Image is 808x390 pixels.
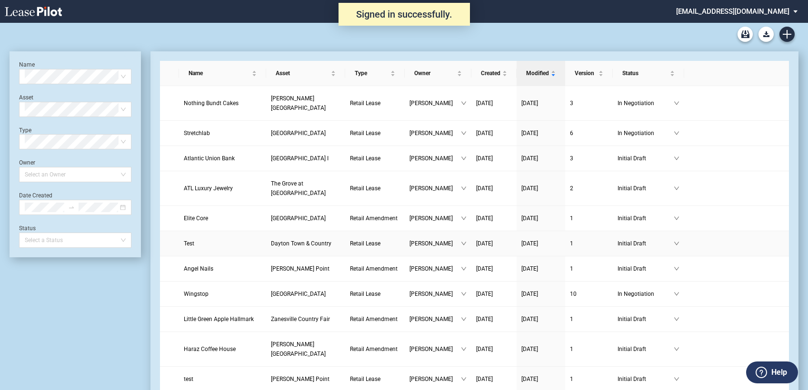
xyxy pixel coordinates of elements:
span: share-alt [746,346,752,353]
span: share-alt [746,291,752,298]
span: [PERSON_NAME] [409,128,461,138]
a: Zanesville Country Fair [271,314,340,324]
span: [DATE] [476,155,493,162]
span: edit [721,130,727,136]
span: Nothing Bundt Cakes [184,100,239,107]
a: [PERSON_NAME][GEOGRAPHIC_DATA] [271,340,340,359]
a: [DATE] [521,289,560,299]
span: share-alt [746,156,752,162]
span: Haraz Coffee House [184,346,236,352]
span: down [461,100,467,106]
span: download [733,215,739,221]
a: [DATE] [476,128,512,138]
a: Create new document [779,27,795,42]
span: down [674,156,679,161]
span: Initial Draft [618,264,674,273]
a: Retail Lease [350,239,400,248]
a: Haraz Coffee House [184,344,261,354]
span: down [674,346,679,352]
span: edit [721,100,727,106]
span: [DATE] [521,291,538,297]
span: Retail Lease [350,185,380,192]
span: download [733,130,739,136]
a: Archive [738,27,753,42]
label: Name [19,61,35,68]
span: Retail Lease [350,291,380,297]
a: Retail Amendment [350,264,400,273]
a: 1 [570,239,608,248]
span: [DATE] [476,265,493,272]
span: [PERSON_NAME] [409,344,461,354]
span: The Grove at Towne Center [271,180,326,196]
span: download [733,346,739,352]
span: Retail Amendment [350,215,398,222]
a: [DATE] [476,154,512,163]
span: 1 [570,346,573,352]
a: Stretchlab [184,128,261,138]
span: 6 [570,130,573,136]
a: Test [184,239,261,248]
span: share-alt [746,100,752,107]
a: Retail Amendment [350,314,400,324]
a: [DATE] [521,264,560,273]
span: Retail Amendment [350,265,398,272]
a: Nothing Bundt Cakes [184,98,261,108]
span: [PERSON_NAME] [409,289,461,299]
a: The Grove at [GEOGRAPHIC_DATA] [271,179,340,198]
span: Name [189,68,250,78]
span: Park West Village I [271,155,329,162]
a: 1 [570,214,608,223]
span: edit [721,215,727,221]
span: [PERSON_NAME] [409,214,461,223]
span: Initial Draft [618,374,674,384]
a: [DATE] [521,154,560,163]
a: [DATE] [476,184,512,193]
span: down [674,376,679,382]
a: test [184,374,261,384]
span: Wingstop [184,291,209,297]
th: Owner [405,61,471,86]
span: share-alt [746,215,752,222]
span: [DATE] [476,291,493,297]
a: 2 [570,184,608,193]
span: [PERSON_NAME] [409,98,461,108]
a: [PERSON_NAME] Point [271,374,340,384]
th: Name [179,61,266,86]
span: Retail Amendment [350,346,398,352]
a: [DATE] [476,214,512,223]
span: [DATE] [521,346,538,352]
a: [DATE] [521,184,560,193]
md-menu: Download Blank Form List [756,27,777,42]
span: Retail Lease [350,376,380,382]
a: ATL Luxury Jewelry [184,184,261,193]
span: Owner [414,68,455,78]
div: Signed in successfully. [339,3,470,26]
span: StoneRidge Plaza [271,130,326,136]
label: Date Created [19,192,52,199]
a: [DATE] [476,344,512,354]
span: share-alt [746,185,752,192]
span: down [461,346,467,352]
span: download [733,156,739,161]
span: [PERSON_NAME] [409,264,461,273]
label: Type [19,127,31,134]
span: download [733,316,739,322]
span: down [461,185,467,191]
a: [GEOGRAPHIC_DATA] [271,214,340,223]
span: Park West Village III [271,215,326,222]
span: In Negotiation [618,98,674,108]
a: 1 [570,344,608,354]
button: Help [746,361,798,383]
a: [DATE] [521,239,560,248]
span: Mills Crossing Shopping Center [271,341,326,357]
span: [DATE] [521,155,538,162]
span: download [733,241,739,246]
span: Initial Draft [618,314,674,324]
span: 3 [570,155,573,162]
span: In Negotiation [618,128,674,138]
span: Created [481,68,500,78]
span: down [461,291,467,297]
span: Version [575,68,597,78]
span: [DATE] [521,215,538,222]
a: [DATE] [521,214,560,223]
